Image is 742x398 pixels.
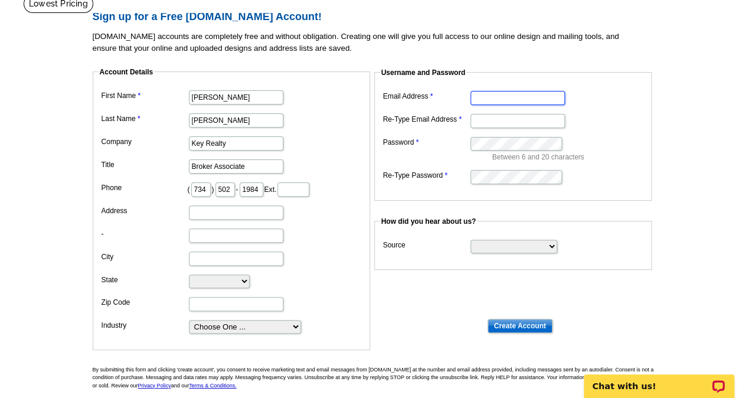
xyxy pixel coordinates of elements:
label: Industry [102,320,188,331]
label: Company [102,136,188,147]
label: Re-Type Email Address [383,114,469,125]
label: City [102,252,188,262]
label: Re-Type Password [383,170,469,181]
label: Zip Code [102,297,188,308]
label: Title [102,159,188,170]
h2: Sign up for a Free [DOMAIN_NAME] Account! [93,11,659,24]
label: Last Name [102,113,188,124]
p: [DOMAIN_NAME] accounts are completely free and without obligation. Creating one will give you ful... [93,31,659,54]
label: Password [383,137,469,148]
input: Create Account [488,319,553,333]
label: Address [102,205,188,216]
label: - [102,229,188,239]
a: Privacy Policy [138,383,171,389]
label: Email Address [383,91,469,102]
label: First Name [102,90,188,101]
legend: How did you hear about us? [380,216,478,227]
dd: ( ) - Ext. [99,180,364,198]
label: Phone [102,182,188,193]
p: Between 6 and 20 characters [492,152,646,162]
legend: Account Details [99,67,155,77]
p: By submitting this form and clicking 'create account', you consent to receive marketing text and ... [93,366,659,390]
a: Terms & Conditions. [189,383,237,389]
label: State [102,275,188,285]
label: Source [383,240,469,250]
iframe: LiveChat chat widget [576,361,742,398]
legend: Username and Password [380,67,467,78]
